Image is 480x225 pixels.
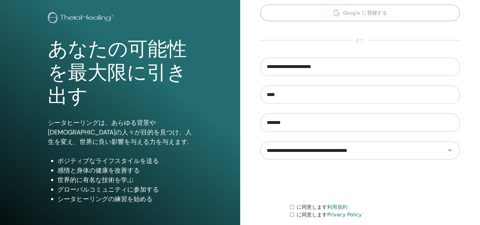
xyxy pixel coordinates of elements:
[48,118,192,147] p: シータヒーリングは、あらゆる背景や[DEMOGRAPHIC_DATA]の人々が目的を見つけ、人生を変え、世界に良い影響を与える力を与えます.
[57,194,192,204] li: シータヒーリングの練習を始める
[327,204,347,210] a: 利用規約
[48,37,192,108] h1: あなたの可能性を最大限に引き出す
[312,169,408,194] iframe: reCAPTCHA
[57,175,192,185] li: 世界的に有名な技術を学ぶ
[297,203,347,211] label: に同意します
[327,212,362,218] a: Privacy Policy
[57,166,192,175] li: 感情と身体の健康を改善する
[57,156,192,166] li: ポジティブなライフスタイルを送る
[57,185,192,194] li: グローバルコミュニティに参加する
[352,37,368,44] span: また
[297,211,362,219] label: に同意します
